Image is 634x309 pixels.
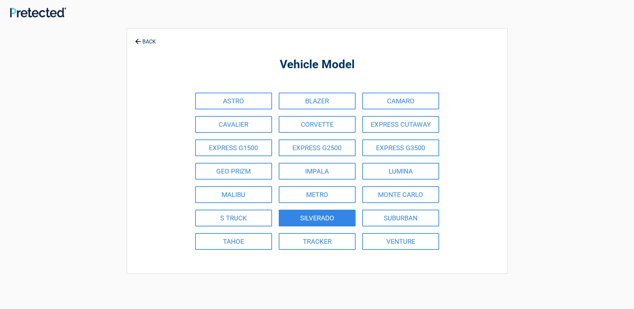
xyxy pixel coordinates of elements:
[195,233,272,250] a: TAHOE
[279,116,356,133] a: CORVETTE
[195,93,272,109] a: ASTRO
[10,7,66,17] img: Main Logo
[279,163,356,180] a: IMPALA
[279,233,356,250] a: TRACKER
[362,186,439,203] a: MONTE CARLO
[164,57,471,73] h2: Vehicle Model
[362,233,439,250] a: VENTURE
[195,163,272,180] a: GEO PRIZM
[362,163,439,180] a: LUMINA
[362,139,439,156] a: EXPRESS G3500
[195,116,272,133] a: CAVALIER
[279,186,356,203] a: METRO
[195,186,272,203] a: MALIBU
[279,93,356,109] a: BLAZER
[279,210,356,226] a: SILVERADO
[134,33,157,44] a: BACK
[362,116,439,133] a: EXPRESS CUTAWAY
[362,93,439,109] a: CAMARO
[362,210,439,226] a: SUBURBAN
[195,139,272,156] a: EXPRESS G1500
[279,139,356,156] a: EXPRESS G2500
[195,210,272,226] a: S TRUCK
